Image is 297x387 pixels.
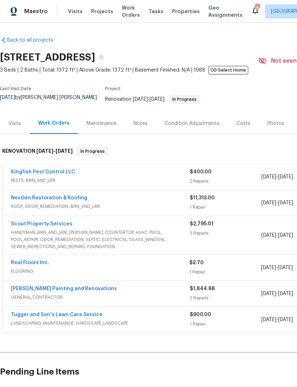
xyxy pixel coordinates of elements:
span: [DATE] [261,291,276,296]
a: Real Floors Inc. [11,260,49,265]
span: $2,795.01 [190,221,213,226]
span: - [261,173,293,181]
span: - [133,97,165,102]
span: Geo Assignments [208,4,243,19]
div: 1 Repair [189,268,261,276]
span: [DATE] [261,233,276,238]
div: Photos [267,120,284,127]
div: Costs [236,120,250,127]
span: GENERAL_CONTRACTOR [11,294,190,301]
span: [DATE] [278,265,293,270]
span: - [36,148,73,153]
span: $11,313.00 [190,195,215,200]
span: $900.00 [190,312,211,317]
span: [DATE] [261,265,276,270]
span: [DATE] [133,97,148,102]
span: Properties [172,8,200,15]
a: Tugger and Son's Lawn Care Service [11,312,103,317]
div: Notes [134,120,147,127]
span: - [261,316,293,323]
span: - [261,232,293,239]
div: Visits [9,120,21,127]
span: PESTS, BRN_AND_LRR [11,177,190,184]
span: HANDYMAN, BRN_AND_LRR, [PERSON_NAME], COUNTERTOP, HVAC, POOL, POOL_REPAIR, ODOR_REMEDIATION, SEPT... [11,229,190,250]
span: - [261,199,293,206]
span: [DATE] [261,317,276,322]
div: Work Orders [38,120,69,127]
span: ROOF, ODOR_REMEDIATION, BRN_AND_LRR [11,203,190,210]
span: [DATE] [36,148,53,153]
div: 2 Repairs [190,294,261,302]
a: [PERSON_NAME] Painting and Renovations [11,286,117,291]
span: [DATE] [278,317,293,322]
span: Projects [91,8,113,15]
span: Work Orders [122,4,140,19]
span: OD Select Home [208,66,248,74]
span: [DATE] [56,148,73,153]
span: Renovation [105,97,200,102]
span: [DATE] [278,200,293,205]
span: [DATE] [150,97,165,102]
span: LANDSCAPING_MAINTENANCE, HARDSCAPE_LANDSCAPE [11,320,190,327]
span: Visits [68,8,83,15]
div: Maintenance [87,120,116,127]
span: [DATE] [278,291,293,296]
span: - [261,264,293,271]
span: In Progress [170,97,199,101]
span: Maestro [24,8,48,15]
span: FLOORING [11,268,189,275]
div: 1 Repair [190,204,261,211]
span: [DATE] [261,200,276,205]
span: - [261,290,293,297]
span: [DATE] [261,174,276,179]
button: Copy Address [95,51,108,64]
div: Condition Adjustments [165,120,219,127]
span: [DATE] [278,233,293,238]
span: In Progress [78,148,108,155]
span: $400.00 [190,169,212,174]
h6: RENOVATION [2,147,73,156]
div: 1 Repair [190,320,261,328]
div: 2 Repairs [190,178,261,185]
span: [DATE] [278,174,293,179]
span: Tasks [148,9,163,14]
div: 15 [255,4,260,11]
span: $1,844.88 [190,286,215,291]
a: Kingfish Pest Control LLC [11,169,75,174]
div: 3 Repairs [190,230,261,237]
a: NexGen Restoration & Roofing [11,195,87,200]
span: Project [105,87,121,91]
span: $2.70 [189,260,204,265]
a: Scout Property Services [11,221,72,226]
